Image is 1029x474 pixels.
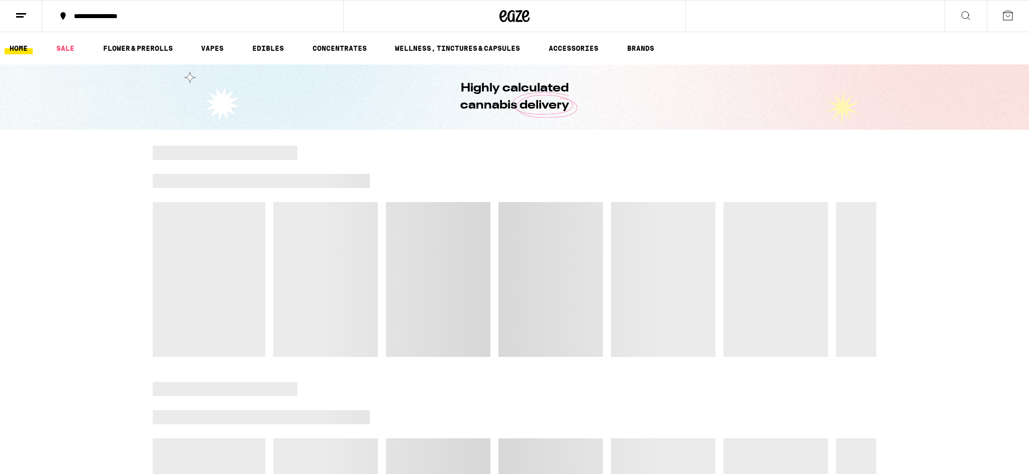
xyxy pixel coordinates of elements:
[51,42,79,54] a: SALE
[196,42,229,54] a: VAPES
[432,80,597,114] h1: Highly calculated cannabis delivery
[5,42,33,54] a: HOME
[307,42,372,54] a: CONCENTRATES
[544,42,603,54] a: ACCESSORIES
[98,42,178,54] a: FLOWER & PREROLLS
[390,42,525,54] a: WELLNESS, TINCTURES & CAPSULES
[247,42,289,54] a: EDIBLES
[622,42,659,54] a: BRANDS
